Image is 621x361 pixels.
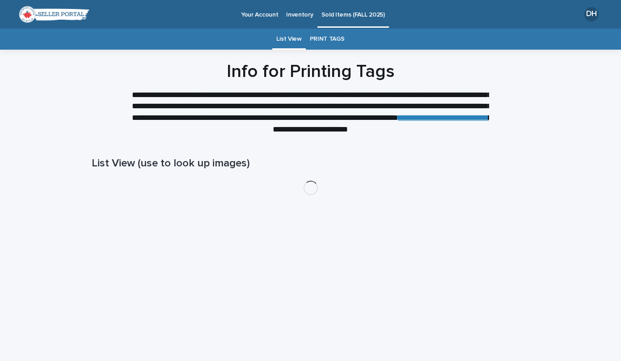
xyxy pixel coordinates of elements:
[310,29,345,50] a: PRINT TAGS
[276,29,301,50] a: List View
[91,61,529,82] h1: Info for Printing Tags
[584,7,599,21] div: DH
[92,157,530,170] h1: List View (use to look up images)
[18,5,89,23] img: Wxgr8e0QTxOLugcwBcqd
